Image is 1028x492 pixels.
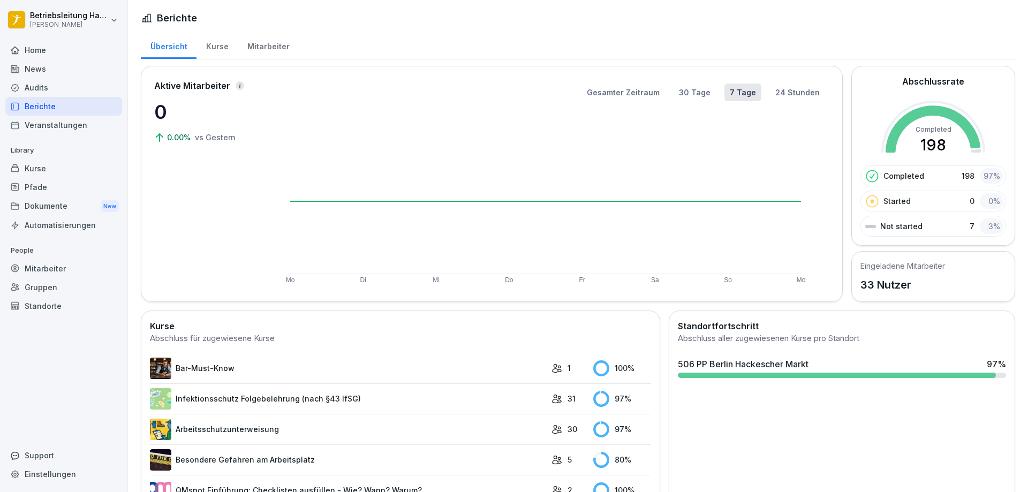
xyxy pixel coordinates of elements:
div: 80 % [593,452,651,468]
p: 0.00% [167,132,193,143]
div: 0 % [980,193,1003,209]
p: 31 [568,393,576,404]
a: DokumenteNew [5,196,122,216]
a: Automatisierungen [5,216,122,234]
div: 97 % [987,358,1006,370]
img: zq4t51x0wy87l3xh8s87q7rq.png [150,449,171,471]
button: 24 Stunden [770,84,825,101]
div: Abschluss aller zugewiesenen Kurse pro Standort [678,332,1006,345]
p: 1 [568,362,571,374]
div: Support [5,446,122,465]
p: Completed [883,170,924,181]
text: Mo [286,276,295,284]
text: Fr [579,276,585,284]
div: Abschluss für zugewiesene Kurse [150,332,651,345]
div: 3 % [980,218,1003,234]
p: [PERSON_NAME] [30,21,108,28]
a: Veranstaltungen [5,116,122,134]
a: Pfade [5,178,122,196]
a: Gruppen [5,278,122,297]
img: bgsrfyvhdm6180ponve2jajk.png [150,419,171,440]
p: 0 [970,195,974,207]
p: Started [883,195,911,207]
text: Sa [651,276,659,284]
button: 7 Tage [724,84,761,101]
text: Mo [797,276,806,284]
a: Kurse [196,32,238,59]
p: 5 [568,454,572,465]
div: New [101,200,119,213]
a: Infektionsschutz Folgebelehrung (nach §43 IfSG) [150,388,546,410]
a: 506 PP Berlin Hackescher Markt97% [674,353,1010,382]
img: tgff07aey9ahi6f4hltuk21p.png [150,388,171,410]
p: 198 [962,170,974,181]
button: Gesamter Zeitraum [581,84,665,101]
div: Dokumente [5,196,122,216]
h5: Eingeladene Mitarbeiter [860,260,945,271]
a: News [5,59,122,78]
a: Mitarbeiter [5,259,122,278]
text: Di [360,276,366,284]
h2: Kurse [150,320,651,332]
a: Mitarbeiter [238,32,299,59]
a: Home [5,41,122,59]
p: Betriebsleitung Hackescher Marktz [30,11,108,20]
text: So [724,276,732,284]
a: Bar-Must-Know [150,358,546,379]
h2: Standortfortschritt [678,320,1006,332]
div: 506 PP Berlin Hackescher Markt [678,358,808,370]
p: Not started [880,221,923,232]
div: 97 % [593,391,651,407]
a: Kurse [5,159,122,178]
p: 33 Nutzer [860,277,945,293]
a: Standorte [5,297,122,315]
h1: Berichte [157,11,197,25]
p: vs Gestern [195,132,236,143]
p: People [5,242,122,259]
div: 100 % [593,360,651,376]
p: 0 [154,97,261,126]
text: Mi [433,276,440,284]
p: 30 [568,423,577,435]
button: 30 Tage [674,84,716,101]
a: Arbeitsschutzunterweisung [150,419,546,440]
a: Einstellungen [5,465,122,483]
a: Übersicht [141,32,196,59]
a: Berichte [5,97,122,116]
h2: Abschlussrate [902,75,964,88]
a: Besondere Gefahren am Arbeitsplatz [150,449,546,471]
div: 97 % [593,421,651,437]
a: Audits [5,78,122,97]
text: Do [505,276,513,284]
img: avw4yih0pjczq94wjribdn74.png [150,358,171,379]
p: 7 [970,221,974,232]
div: 97 % [980,168,1003,184]
p: Aktive Mitarbeiter [154,79,230,92]
p: Library [5,142,122,159]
